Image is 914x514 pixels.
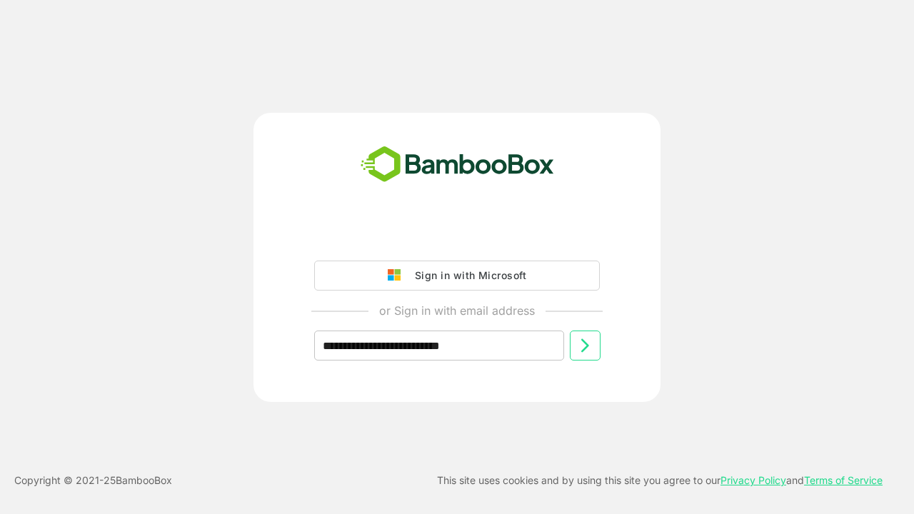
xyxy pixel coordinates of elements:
[804,474,883,486] a: Terms of Service
[14,472,172,489] p: Copyright © 2021- 25 BambooBox
[388,269,408,282] img: google
[353,141,562,188] img: bamboobox
[437,472,883,489] p: This site uses cookies and by using this site you agree to our and
[314,261,600,291] button: Sign in with Microsoft
[408,266,526,285] div: Sign in with Microsoft
[379,302,535,319] p: or Sign in with email address
[720,474,786,486] a: Privacy Policy
[307,221,607,252] iframe: Sign in with Google Button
